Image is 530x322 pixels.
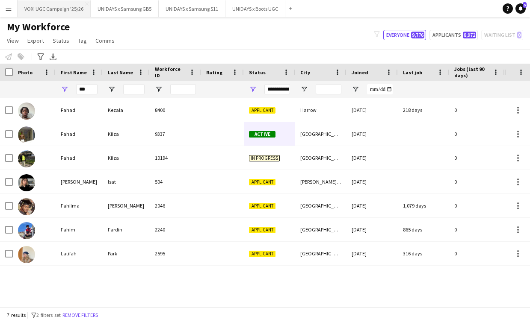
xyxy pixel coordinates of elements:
[7,37,19,44] span: View
[91,0,159,17] button: UNiDAYS x Samsung GB5
[449,170,505,193] div: 0
[249,179,275,185] span: Applicant
[56,122,103,146] div: Fahad
[249,107,275,114] span: Applicant
[398,98,449,122] div: 218 days
[515,3,526,14] a: 5
[249,203,275,209] span: Applicant
[18,69,33,76] span: Photo
[49,35,73,46] a: Status
[48,52,58,62] app-action-btn: Export XLSX
[295,242,346,265] div: [GEOGRAPHIC_DATA]
[346,98,398,122] div: [DATE]
[249,69,266,76] span: Status
[18,246,35,263] img: Latifah Park
[56,194,103,217] div: Fahiima
[103,218,150,241] div: Fardin
[367,84,393,94] input: Joined Filter Input
[150,98,201,122] div: 8400
[346,218,398,241] div: [DATE]
[449,122,505,146] div: 0
[61,310,100,320] button: Remove filters
[463,32,476,38] span: 8,972
[170,84,196,94] input: Workforce ID Filter Input
[92,35,118,46] a: Comms
[300,69,310,76] span: City
[108,85,115,93] button: Open Filter Menu
[150,194,201,217] div: 2046
[123,84,145,94] input: Last Name Filter Input
[56,170,103,193] div: [PERSON_NAME]
[27,37,44,44] span: Export
[36,312,61,318] span: 2 filters set
[249,155,280,161] span: In progress
[61,69,87,76] span: First Name
[103,194,150,217] div: [PERSON_NAME]
[295,194,346,217] div: [GEOGRAPHIC_DATA]
[150,122,201,146] div: 9337
[398,218,449,241] div: 865 days
[3,35,22,46] a: View
[95,37,115,44] span: Comms
[411,32,424,38] span: 9,776
[449,242,505,265] div: 0
[103,122,150,146] div: Kiiza
[53,37,69,44] span: Status
[295,122,346,146] div: [GEOGRAPHIC_DATA]
[346,242,398,265] div: [DATE]
[352,69,368,76] span: Joined
[56,218,103,241] div: Fahim
[103,146,150,170] div: Kiiza
[74,35,90,46] a: Tag
[300,85,308,93] button: Open Filter Menu
[108,69,133,76] span: Last Name
[206,69,222,76] span: Rating
[249,131,275,138] span: Active
[150,242,201,265] div: 2595
[403,69,422,76] span: Last job
[523,2,527,8] span: 5
[449,218,505,241] div: 0
[383,30,426,40] button: Everyone9,776
[249,85,257,93] button: Open Filter Menu
[103,170,150,193] div: Isat
[18,198,35,215] img: Fahiima Mahamud
[316,84,341,94] input: City Filter Input
[346,194,398,217] div: [DATE]
[155,85,163,93] button: Open Filter Menu
[398,242,449,265] div: 316 days
[295,98,346,122] div: Harrow
[155,66,186,79] span: Workforce ID
[429,30,478,40] button: Applicants8,972
[249,227,275,233] span: Applicant
[150,170,201,193] div: 504
[449,98,505,122] div: 0
[18,102,35,120] img: Fahad Kezala
[150,218,201,241] div: 2240
[56,242,103,265] div: Latifah
[24,35,47,46] a: Export
[76,84,98,94] input: First Name Filter Input
[150,146,201,170] div: 10194
[449,146,505,170] div: 0
[346,170,398,193] div: [DATE]
[159,0,225,17] button: UNiDAYS x Samsung S11
[18,222,35,239] img: Fahim Fardin
[61,85,68,93] button: Open Filter Menu
[454,66,489,79] span: Jobs (last 90 days)
[295,170,346,193] div: [PERSON_NAME] [GEOGRAPHIC_DATA]
[295,146,346,170] div: [GEOGRAPHIC_DATA]
[78,37,87,44] span: Tag
[103,242,150,265] div: Park
[36,52,46,62] app-action-btn: Advanced filters
[7,20,70,33] span: My Workforce
[103,98,150,122] div: Kezala
[18,150,35,167] img: Fahad Kiiza
[398,194,449,217] div: 1,079 days
[352,85,359,93] button: Open Filter Menu
[295,218,346,241] div: [GEOGRAPHIC_DATA]
[56,98,103,122] div: Fahad
[18,126,35,143] img: Fahad Kiiza
[346,146,398,170] div: [DATE]
[18,174,35,191] img: Faheemah Isat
